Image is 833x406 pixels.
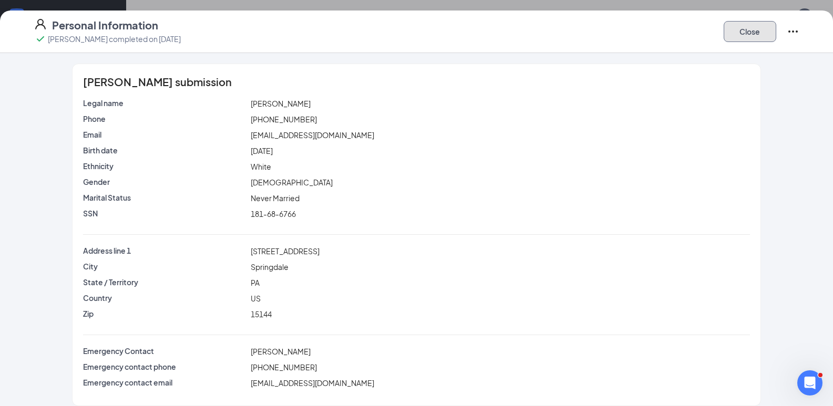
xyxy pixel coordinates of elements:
iframe: Intercom live chat [797,370,822,395]
svg: Checkmark [34,33,47,45]
p: Gender [83,176,246,187]
span: [PERSON_NAME] [251,347,311,356]
span: [EMAIL_ADDRESS][DOMAIN_NAME] [251,378,374,388]
svg: Ellipses [787,25,799,38]
span: [DATE] [251,146,273,155]
p: Emergency Contact [83,346,246,356]
p: Address line 1 [83,245,246,256]
p: Emergency contact phone [83,361,246,372]
svg: User [34,18,47,30]
p: Marital Status [83,192,246,203]
h4: Personal Information [52,18,158,33]
span: [EMAIL_ADDRESS][DOMAIN_NAME] [251,130,374,140]
p: City [83,261,246,272]
p: Ethnicity [83,161,246,171]
p: Birth date [83,145,246,155]
p: Email [83,129,246,140]
span: 181-68-6766 [251,209,296,218]
span: Never Married [251,193,300,203]
span: [PERSON_NAME] submission [83,77,232,87]
p: [PERSON_NAME] completed on [DATE] [48,34,181,44]
span: [DEMOGRAPHIC_DATA] [251,178,333,187]
span: [PHONE_NUMBER] [251,362,317,372]
p: SSN [83,208,246,218]
span: [STREET_ADDRESS] [251,246,320,256]
span: [PHONE_NUMBER] [251,114,317,124]
span: White [251,162,271,171]
p: Emergency contact email [83,377,246,388]
p: Phone [83,113,246,124]
p: Zip [83,308,246,319]
span: Springdale [251,262,289,272]
span: PA [251,278,260,287]
button: Close [724,21,776,42]
p: Legal name [83,98,246,108]
span: 15144 [251,309,272,319]
p: State / Territory [83,277,246,287]
p: Country [83,293,246,303]
span: US [251,294,261,303]
span: [PERSON_NAME] [251,99,311,108]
